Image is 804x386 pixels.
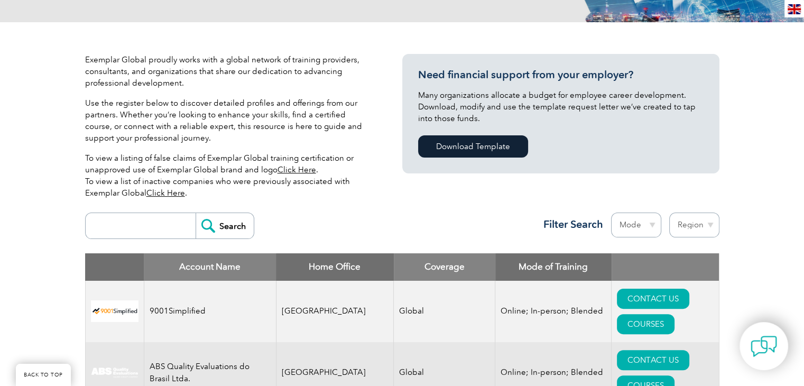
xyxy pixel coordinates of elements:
[85,54,371,89] p: Exemplar Global proudly works with a global network of training providers, consultants, and organ...
[537,218,603,231] h3: Filter Search
[495,281,612,342] td: Online; In-person; Blended
[418,68,704,81] h3: Need financial support from your employer?
[276,281,394,342] td: [GEOGRAPHIC_DATA]
[276,253,394,281] th: Home Office: activate to sort column ascending
[612,253,719,281] th: : activate to sort column ascending
[146,188,185,198] a: Click Here
[16,364,71,386] a: BACK TO TOP
[788,4,801,14] img: en
[85,97,371,144] p: Use the register below to discover detailed profiles and offerings from our partners. Whether you...
[91,300,138,322] img: 37c9c059-616f-eb11-a812-002248153038-logo.png
[418,89,704,124] p: Many organizations allocate a budget for employee career development. Download, modify and use th...
[617,289,689,309] a: CONTACT US
[617,350,689,370] a: CONTACT US
[495,253,612,281] th: Mode of Training: activate to sort column ascending
[418,135,528,158] a: Download Template
[91,367,138,379] img: c92924ac-d9bc-ea11-a814-000d3a79823d-logo.jpg
[394,253,495,281] th: Coverage: activate to sort column ascending
[394,281,495,342] td: Global
[751,333,777,360] img: contact-chat.png
[196,213,254,238] input: Search
[144,281,276,342] td: 9001Simplified
[617,314,674,334] a: COURSES
[85,152,371,199] p: To view a listing of false claims of Exemplar Global training certification or unapproved use of ...
[278,165,316,174] a: Click Here
[144,253,276,281] th: Account Name: activate to sort column descending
